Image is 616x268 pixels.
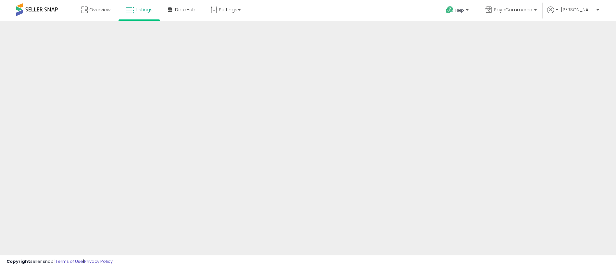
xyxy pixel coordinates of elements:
span: Overview [89,6,110,13]
a: Help [441,1,475,21]
a: Privacy Policy [84,258,113,264]
i: Get Help [446,6,454,14]
span: SaynCommerce [494,6,532,13]
span: Help [455,7,464,13]
span: Listings [136,6,153,13]
span: Hi [PERSON_NAME] [556,6,595,13]
a: Hi [PERSON_NAME] [547,6,599,21]
div: seller snap | | [6,259,113,265]
strong: Copyright [6,258,30,264]
a: Terms of Use [56,258,83,264]
span: DataHub [175,6,195,13]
